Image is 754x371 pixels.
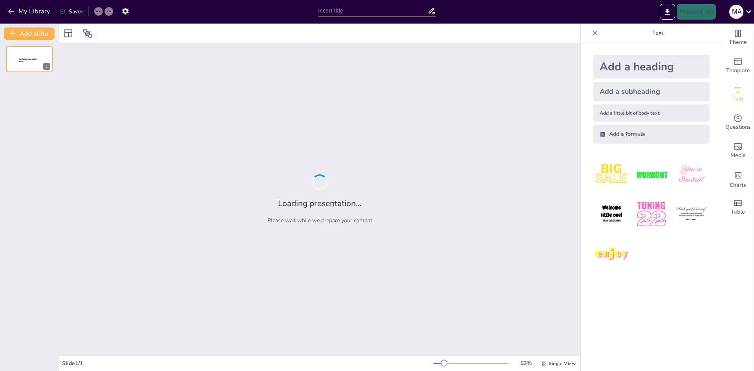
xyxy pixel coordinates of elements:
[722,24,754,52] div: Change the overall theme
[593,125,710,144] div: Add a formula
[673,156,710,193] img: 3.jpeg
[729,38,747,47] span: Theme
[730,151,746,160] span: Media
[725,123,751,132] span: Questions
[593,236,630,272] img: 7.jpeg
[722,137,754,165] div: Add images, graphics, shapes or video
[318,5,428,16] input: Insert title
[722,52,754,80] div: Add ready made slides
[43,63,50,70] div: 1
[267,217,372,224] p: Please wait while we prepare your content
[62,27,75,40] div: Layout
[549,360,576,367] span: Single View
[593,104,710,122] div: Add a little bit of body text
[729,4,743,20] button: m a
[722,108,754,137] div: Get real-time input from your audience
[660,4,675,20] button: Export to PowerPoint
[731,208,745,216] span: Table
[726,66,750,75] span: Template
[593,196,630,232] img: 4.jpeg
[722,193,754,221] div: Add a table
[62,360,433,367] div: Slide 1 / 1
[677,4,716,20] button: Present
[732,95,743,103] span: Text
[6,5,53,18] button: My Library
[19,58,37,62] span: Sendsteps presentation editor
[59,8,84,15] div: Saved
[83,29,92,38] span: Position
[4,27,55,40] button: Add slide
[722,165,754,193] div: Add charts and graphs
[729,5,743,19] div: m a
[278,198,362,209] h2: Loading presentation...
[593,82,710,101] div: Add a subheading
[6,46,53,72] div: 1
[516,360,535,367] div: 53 %
[633,196,670,232] img: 5.jpeg
[730,181,746,190] span: Charts
[633,156,670,193] img: 2.jpeg
[722,80,754,108] div: Add text boxes
[673,196,710,232] img: 6.jpeg
[593,55,710,79] div: Add a heading
[601,24,714,42] p: Text
[593,156,630,193] img: 1.jpeg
